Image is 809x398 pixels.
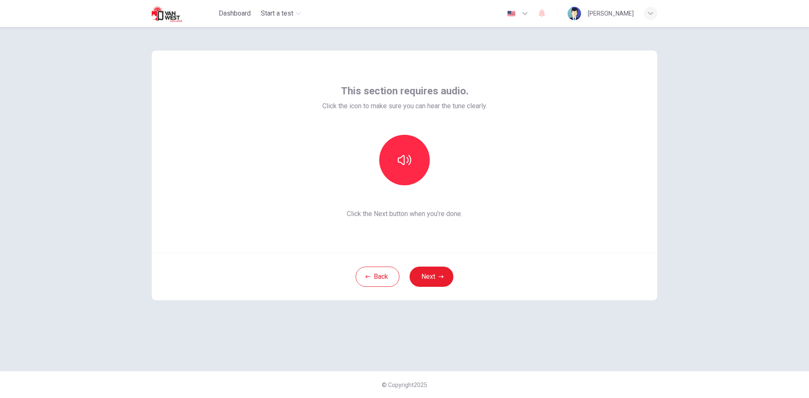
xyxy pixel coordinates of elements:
span: © Copyright 2025 [382,382,427,388]
button: Dashboard [215,6,254,21]
span: Click the Next button when you’re done. [322,209,487,219]
button: Start a test [257,6,304,21]
img: en [506,11,517,17]
span: Start a test [261,8,293,19]
img: Profile picture [568,7,581,20]
a: Van West logo [152,5,215,22]
button: Next [410,267,453,287]
span: Click the icon to make sure you can hear the tune clearly. [322,101,487,111]
button: Back [356,267,399,287]
span: Dashboard [219,8,251,19]
div: [PERSON_NAME] [588,8,634,19]
span: This section requires audio. [341,84,469,98]
img: Van West logo [152,5,196,22]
